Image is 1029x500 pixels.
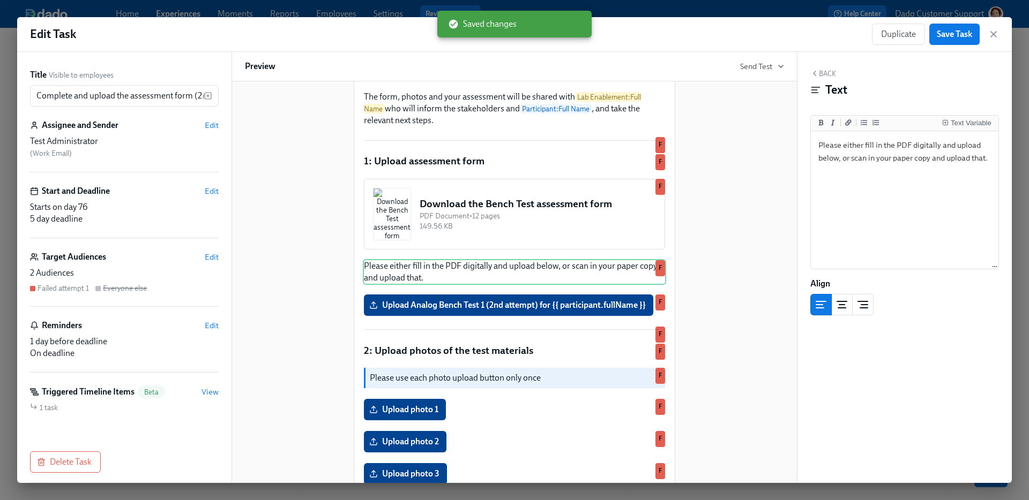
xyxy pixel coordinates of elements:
[30,320,219,373] div: RemindersEdit1 day before deadlineOn deadline
[30,385,219,413] div: Triggered Timeline ItemsBetaView1 task
[363,367,666,389] div: Please use each photo upload button only onceF
[42,251,106,263] h6: Target Audiences
[655,463,665,479] div: Used by Failed attempt 1 audience
[42,119,118,131] h6: Assignee and Sender
[38,283,89,293] div: Failed attempt 1
[205,186,219,196] button: Edit
[363,259,666,285] div: Please either fill in the PDF digitally and upload below, or scan in your paper copy and upload t...
[363,178,666,251] div: Download the Bench Test assessment formDownload the Bench Test assessment formPDF Document•12 pag...
[655,260,665,276] div: Used by Failed attempt 1 audience
[363,430,666,453] div: Upload photo 2F
[655,294,665,310] div: Used by Failed attempt 1 audience
[363,398,666,421] div: Upload photo 1F
[30,214,83,224] span: 5 day deadline
[843,117,854,128] button: Add a link
[138,388,165,396] span: Beta
[810,294,874,315] div: text alignment
[363,58,666,127] div: AfterParticipant:First Namehas completed their second attempt, please upload the test materials a...
[363,462,666,486] div: Upload photo 3F
[740,61,784,72] button: Send Test
[831,294,853,315] button: center aligned
[40,403,58,413] span: 1 task
[30,347,219,359] div: On deadline
[655,431,665,447] div: Used by Failed attempt 1 audience
[30,201,219,213] div: Starts on day 76
[363,325,666,334] div: F
[825,82,847,98] h4: Text
[448,18,517,30] span: Saved changes
[363,293,666,317] div: Upload Analog Bench Test 1 (2nd attempt) for {{ participant.fullName }}F
[655,179,665,195] div: Used by Failed attempt 1 audience
[655,368,665,384] div: Used by Failed attempt 1 audience
[42,185,110,197] h6: Start and Deadline
[42,386,135,398] h6: Triggered Timeline Items
[655,154,665,170] div: Used by Failed attempt 1 audience
[813,133,996,268] textarea: Please either fill in the PDF digitally and upload below, or scan in your paper copy and upload t...
[363,343,666,359] div: 2: Upload photos of the test materialsF
[202,387,219,397] button: View
[810,69,836,78] button: Back
[951,119,991,127] div: Text Variable
[204,92,212,100] svg: Insert text variable
[810,278,830,290] label: Align
[30,451,101,473] button: Delete Task
[827,117,838,128] button: Add italic text
[30,185,219,238] div: Start and DeadlineEditStarts on day 765 day deadline
[810,294,832,315] button: left aligned
[937,29,972,40] span: Save Task
[30,267,219,279] div: 2 Audiences
[655,137,665,153] div: Used by Failed attempt 1 audience
[929,24,980,45] button: Save Task
[205,252,219,262] button: Edit
[859,117,869,128] button: Add unordered list
[30,69,47,81] label: Title
[30,336,219,347] div: 1 day before deadline
[881,29,916,40] span: Duplicate
[940,117,994,128] button: Insert Text Variable
[815,298,827,311] svg: Left
[363,153,666,169] div: 1: Upload assessment formF
[363,136,666,145] div: F
[655,327,665,343] div: Used by Failed attempt 1 audience
[205,320,219,331] button: Edit
[870,117,881,128] button: Add ordered list
[810,324,999,336] div: Block ID: hJZ5j0Vuh
[42,320,82,331] h6: Reminders
[836,298,848,311] svg: Center
[30,135,219,147] div: Test Administrator
[852,294,874,315] button: right aligned
[655,399,665,415] div: Used by Failed attempt 1 audience
[103,283,147,293] div: Everyone else
[30,26,76,42] h1: Edit Task
[205,120,219,131] button: Edit
[30,119,219,172] div: Assignee and SenderEditTest Administrator (Work Email)
[816,117,826,128] button: Add bold text
[49,70,114,80] span: Visible to employees
[655,344,665,360] div: Used by Failed attempt 1 audience
[39,457,92,467] span: Delete Task
[30,149,72,158] span: ( Work Email )
[245,60,275,72] h6: Preview
[872,24,925,45] button: Duplicate
[856,298,869,311] svg: Right
[30,251,219,307] div: Target AudiencesEdit2 AudiencesFailed attempt 1Everyone else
